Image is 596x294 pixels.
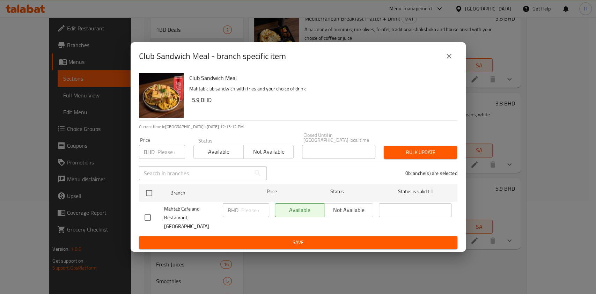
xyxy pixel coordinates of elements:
span: Price [249,187,295,196]
h2: Club Sandwich Meal - branch specific item [139,51,286,62]
input: Please enter price [157,145,185,159]
span: Status [301,187,373,196]
span: Save [145,238,452,247]
p: 0 branche(s) are selected [405,170,457,177]
input: Search in branches [139,166,251,180]
span: Available [197,147,241,157]
span: Branch [170,189,243,197]
button: Save [139,236,457,249]
h6: Club Sandwich Meal [189,73,452,83]
button: close [441,48,457,65]
button: Bulk update [384,146,457,159]
span: Status is valid till [379,187,451,196]
p: Current time in [GEOGRAPHIC_DATA] is [DATE] 12:13:12 PM [139,124,457,130]
button: Not available [243,145,294,159]
span: Mahtab Cafe and Restaurant, [GEOGRAPHIC_DATA] [164,205,217,231]
p: BHD [144,148,155,156]
h6: 5.9 BHD [192,95,452,105]
button: Available [193,145,244,159]
input: Please enter price [241,203,269,217]
img: Club Sandwich Meal [139,73,184,118]
p: BHD [228,206,238,214]
span: Not available [247,147,291,157]
p: Mahtab club sandwich with fries and your choice of drink [189,84,452,93]
span: Bulk update [389,148,451,157]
